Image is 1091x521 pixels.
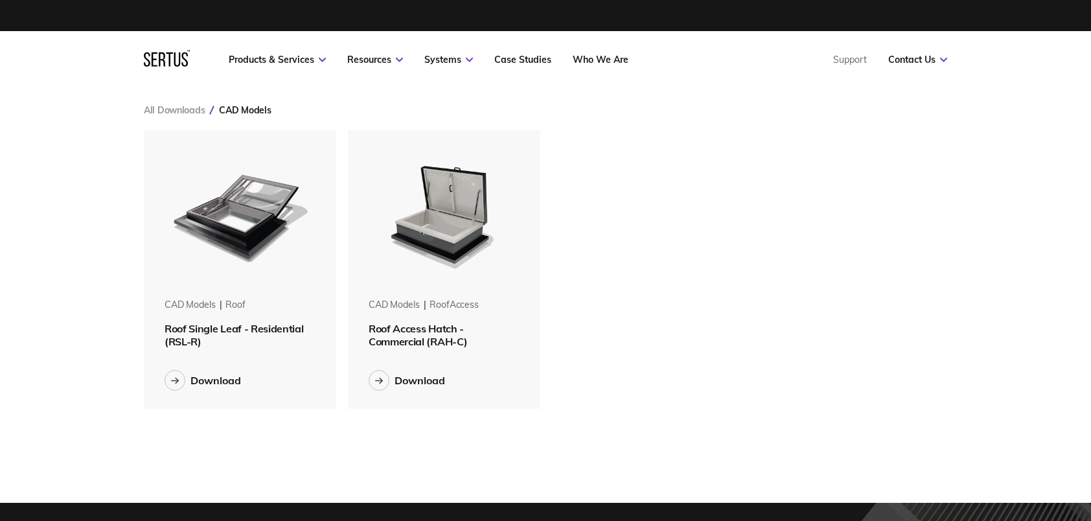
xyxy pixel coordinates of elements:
[430,299,479,312] div: roofAccess
[833,54,867,65] a: Support
[225,299,245,312] div: roof
[165,299,216,312] div: CAD Models
[424,54,473,65] a: Systems
[190,374,241,387] div: Download
[347,54,403,65] a: Resources
[229,54,326,65] a: Products & Services
[165,322,303,348] span: Roof Single Leaf - Residential (RSL-R)
[573,54,628,65] a: Who We Are
[165,370,241,391] button: Download
[494,54,551,65] a: Case Studies
[369,299,420,312] div: CAD Models
[369,370,445,391] button: Download
[395,374,445,387] div: Download
[369,322,467,348] span: Roof Access Hatch - Commercial (RAH-C)
[888,54,947,65] a: Contact Us
[144,104,205,116] a: All Downloads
